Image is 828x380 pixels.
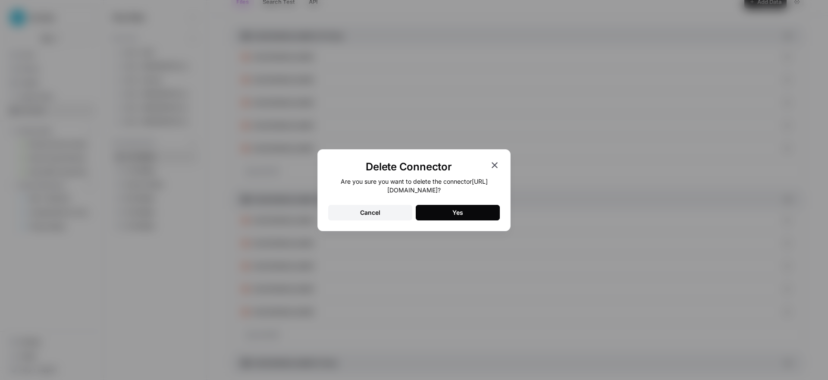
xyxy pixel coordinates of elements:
[452,208,463,217] div: Yes
[360,208,380,217] div: Cancel
[328,160,489,174] h1: Delete Connector
[328,205,412,220] button: Cancel
[328,177,500,195] div: Are you sure you want to delete the connector [URL][DOMAIN_NAME] ?
[416,205,500,220] button: Yes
